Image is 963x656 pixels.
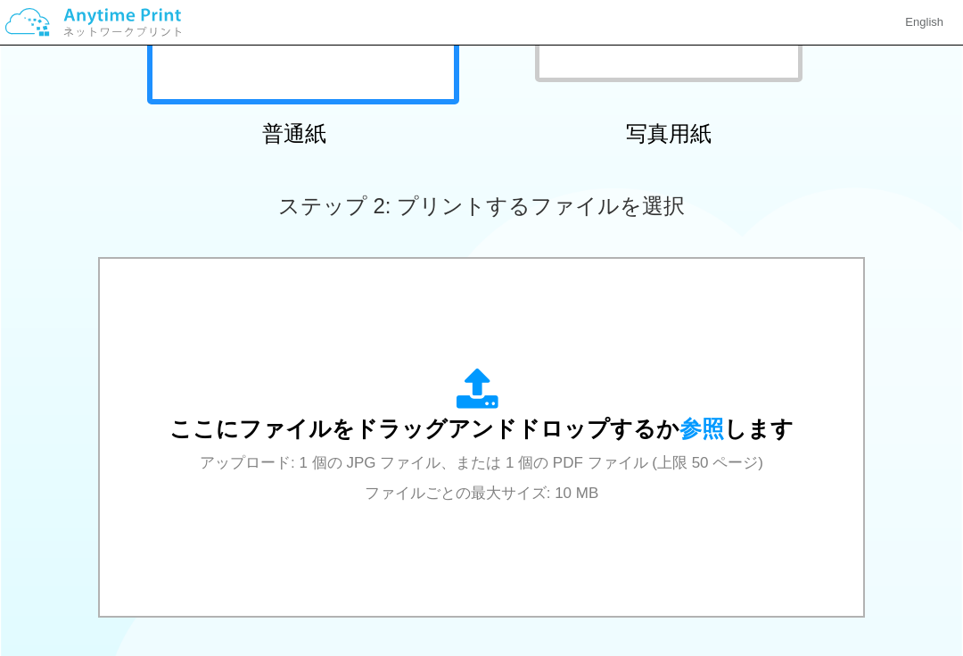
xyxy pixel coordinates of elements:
[679,416,724,441] span: 参照
[513,122,825,145] h2: 写真用紙
[200,454,763,502] span: アップロード: 1 個の JPG ファイル、または 1 個の PDF ファイル (上限 50 ページ) ファイルごとの最大サイズ: 10 MB
[278,194,685,218] span: ステップ 2: プリントするファイルを選択
[169,416,794,441] span: ここにファイルをドラッグアンドドロップするか します
[138,122,450,145] h2: 普通紙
